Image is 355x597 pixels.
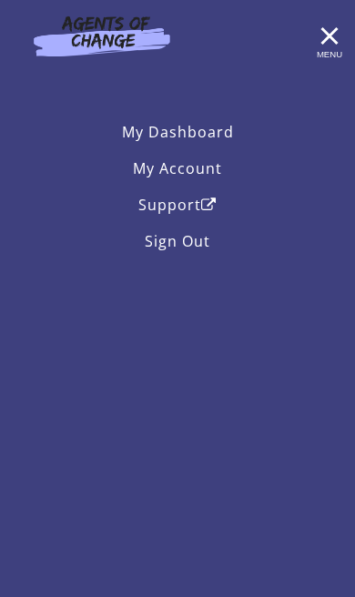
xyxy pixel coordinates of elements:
span: Toggle menu [319,35,340,37]
span: Menu [317,49,342,59]
a: My Account [15,150,340,187]
a: Sign Out [15,223,340,259]
i: Open in a new window [201,197,217,212]
a: SupportOpen in a new window [15,187,340,223]
a: My Dashboard [15,114,340,150]
button: Toggle menu Menu [319,25,340,47]
img: Agents of Change Logo [15,15,189,56]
